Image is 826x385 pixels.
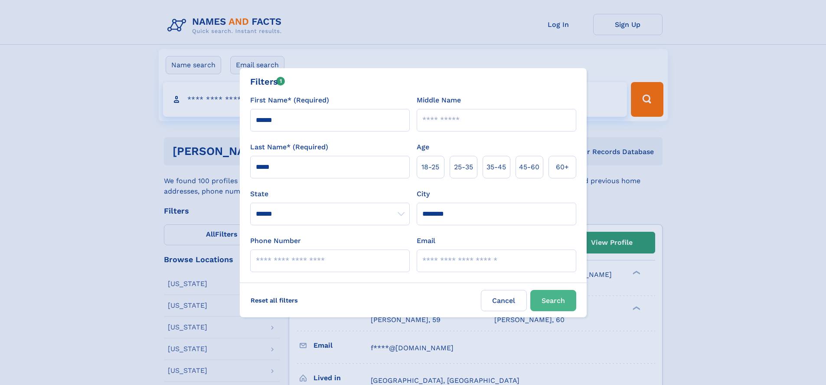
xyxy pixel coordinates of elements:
[556,162,569,172] span: 60+
[250,142,328,152] label: Last Name* (Required)
[250,236,301,246] label: Phone Number
[481,290,527,311] label: Cancel
[417,95,461,105] label: Middle Name
[519,162,539,172] span: 45‑60
[250,189,410,199] label: State
[250,75,285,88] div: Filters
[417,189,430,199] label: City
[417,236,435,246] label: Email
[454,162,473,172] span: 25‑35
[530,290,576,311] button: Search
[245,290,304,311] label: Reset all filters
[250,95,329,105] label: First Name* (Required)
[421,162,439,172] span: 18‑25
[486,162,506,172] span: 35‑45
[417,142,429,152] label: Age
